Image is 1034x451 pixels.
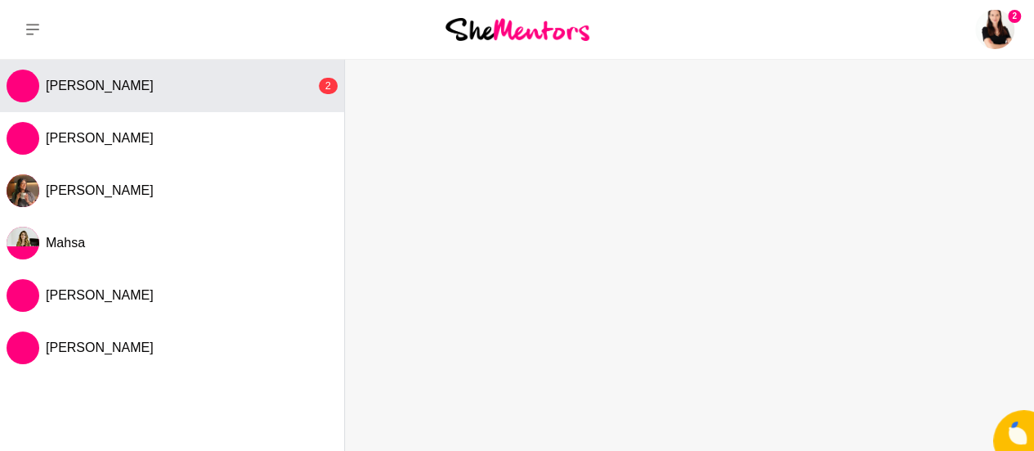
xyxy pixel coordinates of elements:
span: [PERSON_NAME] [46,131,154,145]
div: Amy Cunliffe [7,174,39,207]
div: Amanda Greenman [7,279,39,312]
span: [PERSON_NAME] [46,79,154,92]
img: N [7,331,39,364]
img: M [7,227,39,259]
div: Natalie Wong [7,331,39,364]
a: Catherine Poffe2 [975,10,1014,49]
img: A [7,279,39,312]
img: A [7,174,39,207]
span: 2 [1008,10,1021,23]
span: [PERSON_NAME] [46,183,154,197]
div: Mahsa [7,227,39,259]
div: Natalie Kidcaff [7,70,39,102]
img: N [7,70,39,102]
img: She Mentors Logo [445,18,589,40]
div: Pretti Amin [7,122,39,155]
img: Catherine Poffe [975,10,1014,49]
span: [PERSON_NAME] [46,288,154,302]
span: [PERSON_NAME] [46,341,154,354]
div: 2 [319,78,338,94]
span: Mahsa [46,236,85,250]
img: P [7,122,39,155]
